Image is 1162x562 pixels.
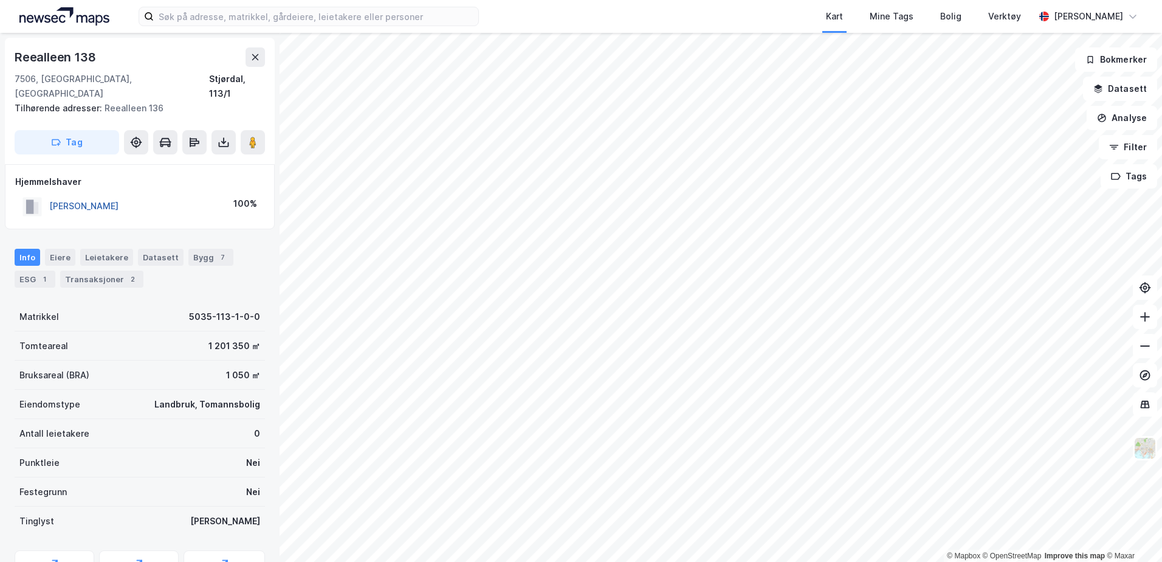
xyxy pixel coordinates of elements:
span: Tilhørende adresser: [15,103,105,113]
div: Kart [826,9,843,24]
div: Datasett [138,249,184,266]
div: Tinglyst [19,514,54,529]
img: logo.a4113a55bc3d86da70a041830d287a7e.svg [19,7,109,26]
div: 0 [254,426,260,441]
div: Transaksjoner [60,271,143,288]
button: Tag [15,130,119,154]
img: Z [1133,437,1157,460]
div: Mine Tags [870,9,913,24]
div: Reealleen 138 [15,47,98,67]
button: Bokmerker [1075,47,1157,72]
div: 2 [126,273,139,285]
button: Datasett [1083,77,1157,101]
div: Punktleie [19,456,60,470]
div: Bruksareal (BRA) [19,368,89,383]
div: Stjørdal, 113/1 [209,72,265,101]
div: Antall leietakere [19,426,89,441]
div: Info [15,249,40,266]
div: Leietakere [80,249,133,266]
iframe: Chat Widget [1101,504,1162,562]
div: Festegrunn [19,485,67,499]
div: Nei [246,456,260,470]
div: 1 [38,273,50,285]
div: Nei [246,485,260,499]
div: Verktøy [988,9,1021,24]
div: 7506, [GEOGRAPHIC_DATA], [GEOGRAPHIC_DATA] [15,72,209,101]
a: Mapbox [947,552,980,560]
div: 100% [233,196,257,211]
button: Tags [1101,164,1157,189]
div: Landbruk, Tomannsbolig [154,397,260,412]
div: Tomteareal [19,339,68,353]
div: Reealleen 136 [15,101,255,116]
div: Hjemmelshaver [15,175,264,189]
div: 5035-113-1-0-0 [189,310,260,324]
div: Eiere [45,249,75,266]
a: Improve this map [1045,552,1105,560]
div: Matrikkel [19,310,59,324]
div: [PERSON_NAME] [1054,9,1123,24]
button: Analyse [1087,106,1157,130]
div: Bygg [188,249,233,266]
div: 7 [216,251,229,263]
input: Søk på adresse, matrikkel, gårdeiere, leietakere eller personer [154,7,478,26]
div: Bolig [940,9,961,24]
button: Filter [1099,135,1157,159]
div: ESG [15,271,55,288]
div: 1 201 350 ㎡ [208,339,260,353]
div: 1 050 ㎡ [226,368,260,383]
div: Eiendomstype [19,397,80,412]
a: OpenStreetMap [983,552,1042,560]
div: [PERSON_NAME] [190,514,260,529]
